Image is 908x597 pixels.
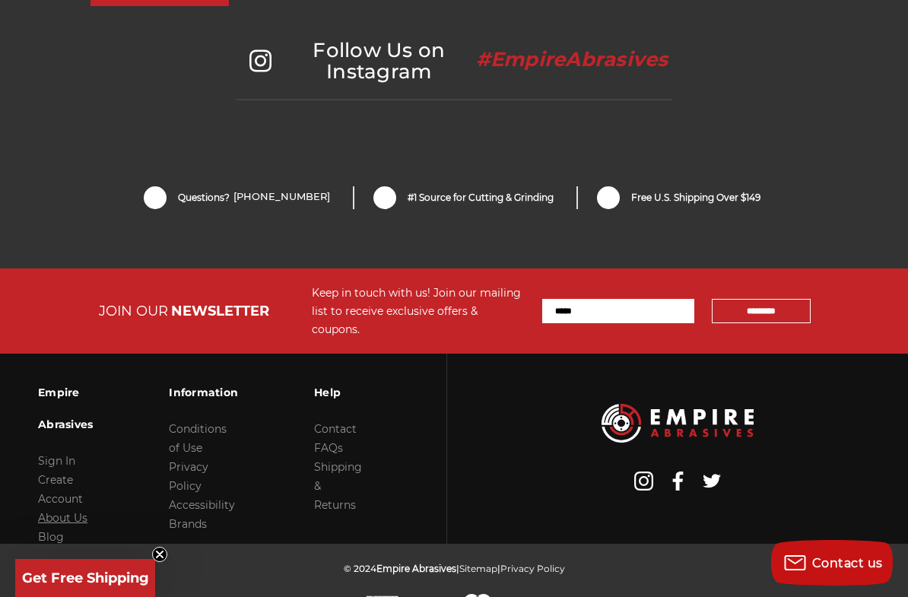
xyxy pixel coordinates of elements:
span: Free U.S. Shipping Over $149 [631,191,760,205]
span: #1 Source for Cutting & Grinding [408,191,554,205]
span: NEWSLETTER [171,303,269,319]
a: Brands [169,517,207,531]
span: JOIN OUR [99,303,168,319]
span: Empire Abrasives [376,563,456,574]
a: About Us [38,511,87,525]
h3: Empire Abrasives [38,376,93,440]
span: Get Free Shipping [22,570,149,586]
span: Contact us [812,556,883,570]
a: Conditions of Use [169,422,227,455]
a: Create Account [38,473,83,506]
span: Questions? [178,191,330,205]
a: Sitemap [459,563,497,574]
span: #EmpireAbrasives [476,47,668,71]
div: Keep in touch with us! Join our mailing list to receive exclusive offers & coupons. [312,284,527,338]
a: Blog [38,530,64,544]
a: Shipping & Returns [314,460,362,512]
p: © 2024 | | [344,559,565,578]
a: #EmpireAbrasives [472,49,672,73]
a: FAQs [314,441,343,455]
button: Close teaser [152,547,167,562]
img: Empire Abrasives Logo Image [602,404,754,443]
a: Privacy Policy [500,563,565,574]
a: Privacy Policy [169,460,208,493]
a: Accessibility [169,498,235,512]
a: Sign In [38,454,75,468]
h2: Follow Us on Instagram [236,40,671,100]
button: Contact us [771,540,893,586]
a: [PHONE_NUMBER] [233,191,330,205]
div: Get Free ShippingClose teaser [15,559,155,597]
h3: Information [169,376,238,408]
a: Contact [314,422,357,436]
h3: Help [314,376,362,408]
